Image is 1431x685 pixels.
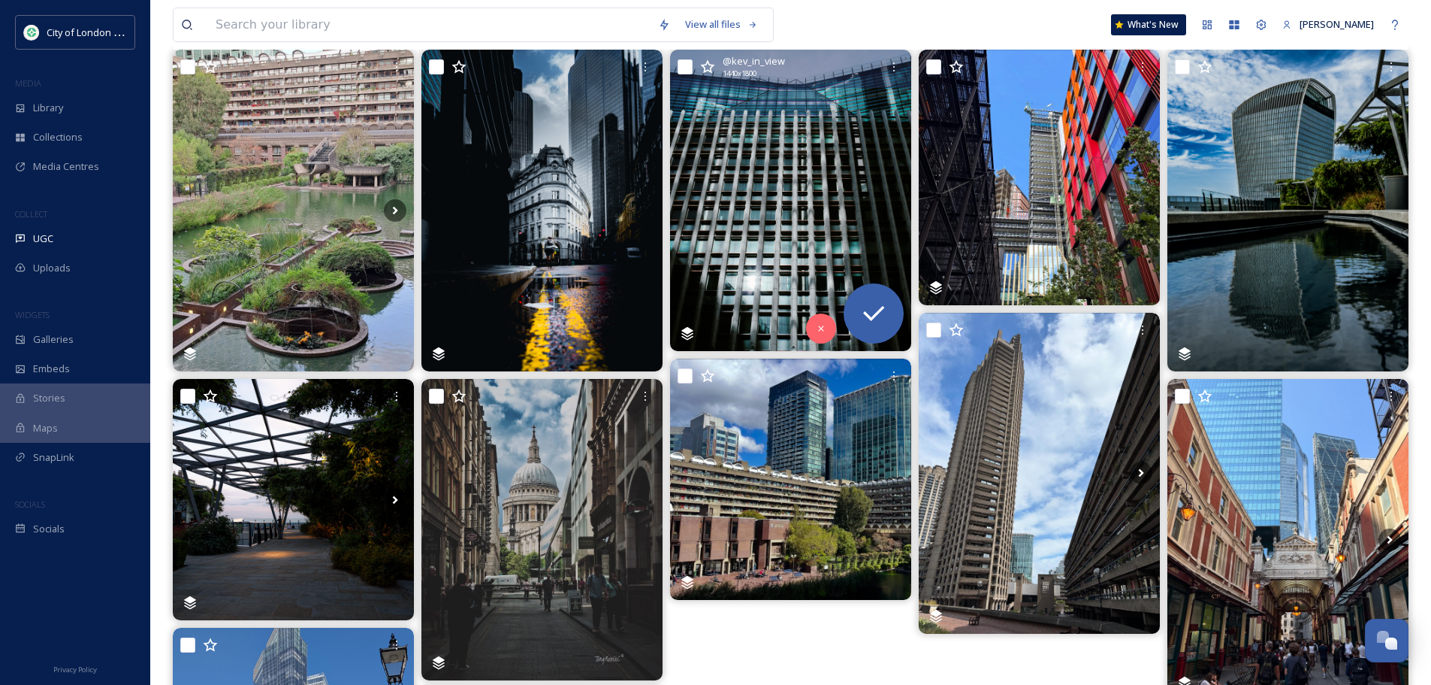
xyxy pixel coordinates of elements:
span: Uploads [33,261,71,275]
span: COLLECT [15,208,47,220]
img: B r u t a l i s m . . . #barbican #london #brutalism [919,313,1160,635]
span: Maps [33,421,58,435]
span: [PERSON_NAME] [1300,17,1374,31]
img: #broadgate the amount of building work going on here is insane [919,50,1160,305]
img: The architecture of ambition, where the only green that matters grows hidden at the top. . . . . ... [670,50,911,351]
span: Media Centres [33,159,99,174]
span: SnapLink [33,450,74,465]
a: [PERSON_NAME] [1275,10,1381,39]
button: Open Chat [1365,619,1408,662]
span: Galleries [33,332,74,347]
span: SOCIALS [15,499,45,510]
span: Library [33,101,63,115]
img: Every line tells a story, every goal lights the path. . . . . . . . . . #LondonSkyline #UrbanOasi... [421,50,663,371]
span: MEDIA [15,77,41,89]
span: City of London Corporation [47,25,168,39]
span: Socials [33,522,65,536]
span: @ kev_in_view [723,54,785,68]
span: WIDGETS [15,309,50,320]
img: #london #uk #england #travel #reise #barbican [670,359,911,600]
span: UGC [33,232,53,246]
input: Search your library [208,8,651,41]
span: Embeds [33,362,70,376]
a: Privacy Policy [53,659,97,677]
img: In July - the Garden at 120 london NikonZ6_II | 24-70mm f4S #london #skygarden #rooftop #sunset #... [173,379,414,620]
img: 354633849_641918134643224_7365946917959491822_n.jpg [24,25,39,40]
img: #architecture #architecturelovers #architecturephotography #brutalist #brutalism #london #londonb... [173,50,414,371]
span: Privacy Policy [53,665,97,674]
span: 1440 x 1800 [723,68,756,79]
img: St. Paul's Cathedral vista de um outro canto. (01/02) [421,379,663,680]
img: Garden at 120 feels like stepping into a hidden oasis above the city. Definitely worth visiting. ... [1167,50,1408,371]
a: View all files [678,10,765,39]
span: Collections [33,130,83,144]
a: What's New [1111,14,1186,35]
span: Stories [33,391,65,405]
